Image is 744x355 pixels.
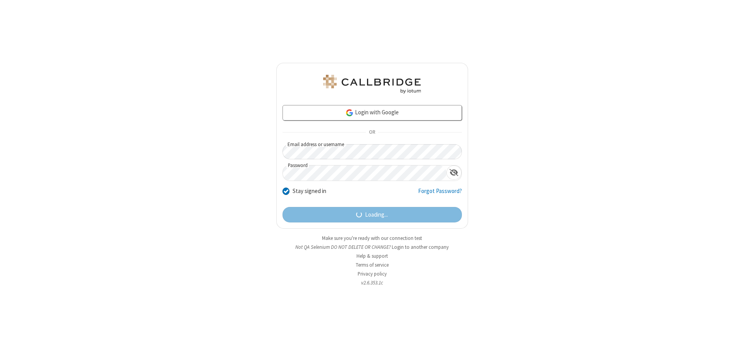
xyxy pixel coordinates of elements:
a: Make sure you're ready with our connection test [322,235,422,241]
label: Stay signed in [293,187,326,196]
div: Show password [446,165,462,180]
li: Not QA Selenium DO NOT DELETE OR CHANGE? [276,243,468,251]
a: Login with Google [282,105,462,121]
a: Privacy policy [358,271,387,277]
img: google-icon.png [345,109,354,117]
li: v2.6.353.1c [276,279,468,286]
a: Help & support [356,253,388,259]
span: OR [366,127,378,138]
input: Password [283,165,446,181]
span: Loading... [365,210,388,219]
img: QA Selenium DO NOT DELETE OR CHANGE [322,75,422,93]
a: Forgot Password? [418,187,462,202]
input: Email address or username [282,144,462,159]
button: Loading... [282,207,462,222]
a: Terms of service [356,262,389,268]
button: Login to another company [392,243,449,251]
